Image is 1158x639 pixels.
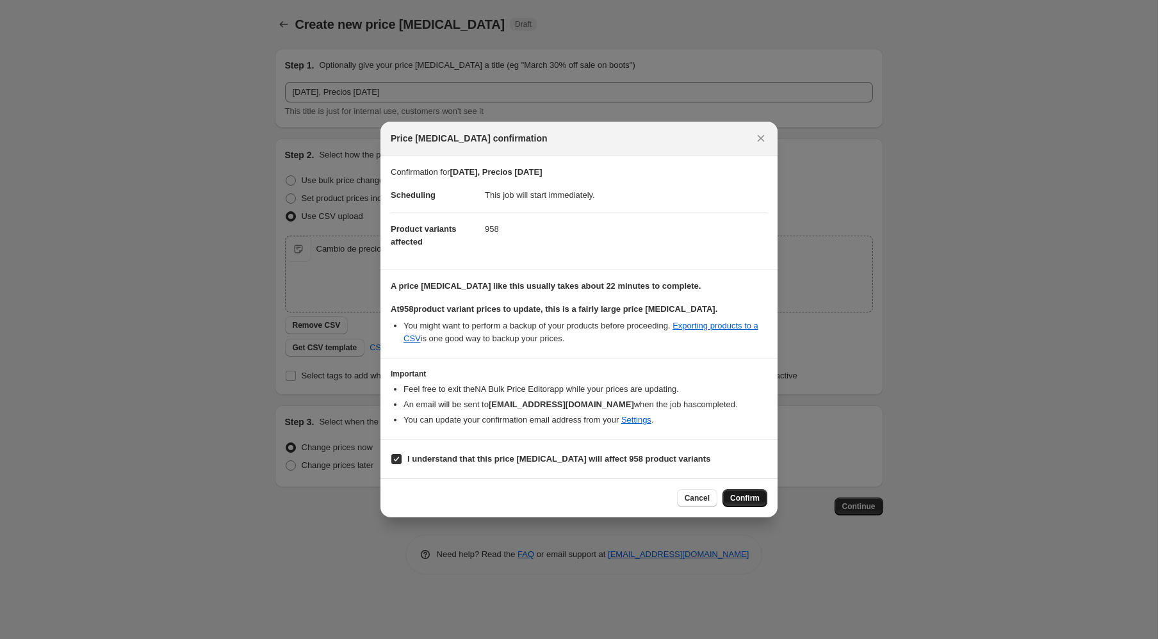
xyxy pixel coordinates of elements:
h3: Important [391,369,767,379]
button: Cancel [677,489,717,507]
button: Confirm [722,489,767,507]
span: Price [MEDICAL_DATA] confirmation [391,132,548,145]
dd: 958 [485,212,767,246]
b: [DATE], Precios [DATE] [450,167,542,177]
b: [EMAIL_ADDRESS][DOMAIN_NAME] [489,400,634,409]
b: At 958 product variant prices to update, this is a fairly large price [MEDICAL_DATA]. [391,304,717,314]
li: Feel free to exit the NA Bulk Price Editor app while your prices are updating. [404,383,767,396]
span: Scheduling [391,190,436,200]
li: An email will be sent to when the job has completed . [404,398,767,411]
a: Settings [621,415,651,425]
span: Cancel [685,493,710,503]
button: Close [752,129,770,147]
span: Product variants affected [391,224,457,247]
dd: This job will start immediately. [485,179,767,212]
b: A price [MEDICAL_DATA] like this usually takes about 22 minutes to complete. [391,281,701,291]
span: Confirm [730,493,760,503]
b: I understand that this price [MEDICAL_DATA] will affect 958 product variants [407,454,710,464]
li: You might want to perform a backup of your products before proceeding. is one good way to backup ... [404,319,767,345]
li: You can update your confirmation email address from your . [404,414,767,426]
p: Confirmation for [391,166,767,179]
a: Exporting products to a CSV [404,321,758,343]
